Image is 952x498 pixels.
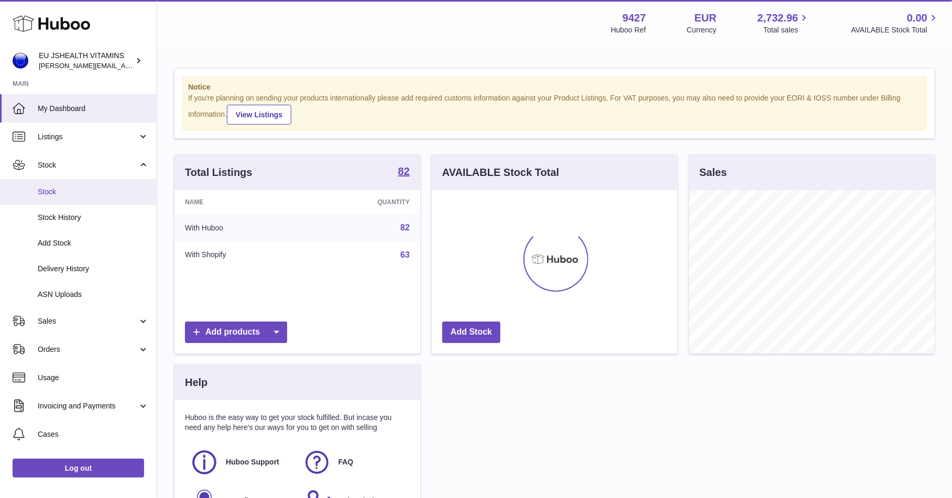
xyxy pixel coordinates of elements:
span: Stock [38,160,138,170]
div: Currency [687,25,717,35]
a: Add products [185,322,287,343]
p: Huboo is the easy way to get your stock fulfilled. But incase you need any help here's our ways f... [185,413,410,433]
h3: Sales [699,165,727,180]
a: Log out [13,459,144,478]
img: laura@jessicasepel.com [13,53,28,69]
span: FAQ [338,457,354,467]
strong: Notice [188,82,921,92]
span: My Dashboard [38,104,149,114]
span: Listings [38,132,138,142]
span: Cases [38,429,149,439]
h3: Help [185,375,207,390]
h3: AVAILABLE Stock Total [442,165,559,180]
td: With Shopify [174,241,307,269]
strong: 9427 [622,11,646,25]
h3: Total Listings [185,165,253,180]
span: Delivery History [38,264,149,274]
th: Quantity [307,190,420,214]
a: Huboo Support [190,448,292,477]
strong: EUR [694,11,716,25]
a: View Listings [227,105,291,125]
span: Orders [38,345,138,355]
span: [PERSON_NAME][EMAIL_ADDRESS][DOMAIN_NAME] [39,61,210,70]
div: EU JSHEALTH VITAMINS [39,51,133,71]
strong: 82 [398,166,410,176]
a: 2,732.96 Total sales [758,11,811,35]
span: AVAILABLE Stock Total [851,25,939,35]
span: Stock History [38,213,149,223]
div: If you're planning on sending your products internationally please add required customs informati... [188,93,921,125]
div: Huboo Ref [611,25,646,35]
span: 0.00 [907,11,927,25]
th: Name [174,190,307,214]
a: FAQ [303,448,405,477]
span: ASN Uploads [38,290,149,300]
a: 82 [400,223,410,232]
span: 2,732.96 [758,11,798,25]
span: Stock [38,187,149,197]
span: Usage [38,373,149,383]
span: Sales [38,316,138,326]
span: Invoicing and Payments [38,401,138,411]
a: 0.00 AVAILABLE Stock Total [851,11,939,35]
span: Total sales [763,25,810,35]
span: Huboo Support [226,457,279,467]
span: Add Stock [38,238,149,248]
td: With Huboo [174,214,307,241]
a: Add Stock [442,322,500,343]
a: 63 [400,250,410,259]
a: 82 [398,166,410,179]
